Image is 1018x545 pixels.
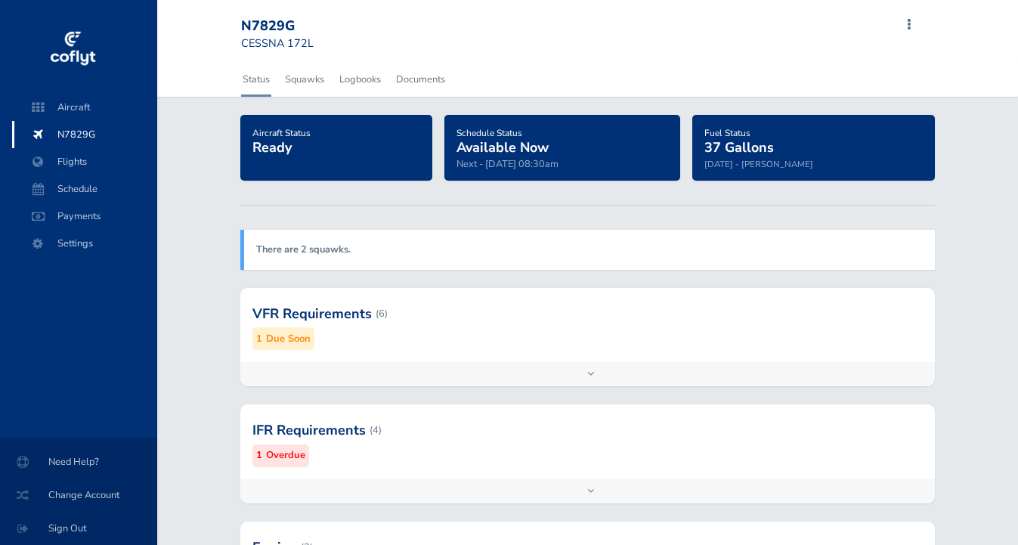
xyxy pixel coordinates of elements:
span: Need Help? [18,448,139,475]
span: N7829G [27,121,142,148]
span: 37 Gallons [704,138,774,156]
span: Fuel Status [704,127,750,139]
span: Sign Out [18,515,139,542]
a: Logbooks [338,63,382,96]
span: Schedule Status [456,127,522,139]
span: Payments [27,203,142,230]
a: Documents [395,63,447,96]
span: Next - [DATE] 08:30am [456,157,559,171]
span: Available Now [456,138,549,156]
a: Status [241,63,271,96]
a: Schedule StatusAvailable Now [456,122,549,157]
a: Squawks [283,63,326,96]
img: coflyt logo [48,26,97,72]
span: Ready [252,138,292,156]
span: Aircraft [27,94,142,121]
div: N7829G [241,18,350,35]
small: CESSNA 172L [241,36,314,51]
small: Due Soon [266,331,311,347]
span: Settings [27,230,142,257]
span: Aircraft Status [252,127,311,139]
span: Change Account [18,482,139,509]
a: There are 2 squawks. [256,243,351,256]
span: Flights [27,148,142,175]
small: Overdue [266,447,305,463]
small: [DATE] - [PERSON_NAME] [704,158,813,170]
span: Schedule [27,175,142,203]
